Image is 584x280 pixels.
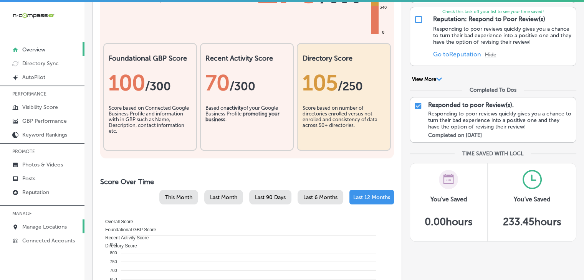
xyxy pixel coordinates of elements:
div: Completed To Dos [470,87,516,93]
p: Keyword Rankings [22,132,67,138]
div: Responding to poor reviews quickly gives you a chance to turn their bad experience into a positiv... [428,110,572,130]
p: Reputation [22,189,49,196]
p: Check this task off your list to see your time saved! [410,9,576,14]
h3: You've Saved [430,196,467,203]
img: website_grey.svg [12,20,18,26]
div: Reputation: Respond to Poor Review(s) [433,15,545,23]
button: Hide [485,51,496,58]
span: /250 [337,79,362,93]
p: Manage Locations [22,224,67,230]
span: Last 12 Months [353,194,390,201]
tspan: 700 [110,268,117,273]
b: activity [227,105,243,111]
div: TIME SAVED WITH LOCL [462,150,523,157]
span: /300 [230,79,255,93]
p: Posts [22,175,35,182]
span: Last 6 Months [303,194,337,201]
span: Overall Score [99,219,133,224]
img: tab_domain_overview_orange.svg [21,44,27,51]
p: GBP Performance [22,118,67,124]
div: Domain: [DOMAIN_NAME] [20,20,84,26]
div: v 4.0.25 [22,12,38,18]
div: Based on of your Google Business Profile . [205,105,288,143]
h2: Recent Activity Score [205,54,288,63]
p: Directory Sync [22,60,59,67]
div: Score based on number of directories enrolled versus not enrolled and consistency of data across ... [302,105,385,143]
div: 105 [302,70,385,96]
tspan: 800 [110,250,117,255]
div: 100 [109,70,192,96]
h5: 0.00 hours [425,216,473,228]
span: / 300 [145,79,171,93]
img: tab_keywords_by_traffic_grey.svg [76,44,83,51]
p: Overview [22,46,45,53]
div: 0 [381,30,386,36]
p: Responding to poor reviews quickly gives you a chance to turn their bad experience into a positiv... [433,26,572,45]
p: Responded to poor Review(s). [428,101,514,109]
span: Foundational GBP Score [99,227,156,232]
img: logo_orange.svg [12,12,18,18]
div: Keywords by Traffic [85,45,129,50]
img: 660ab0bf-5cc7-4cb8-ba1c-48b5ae0f18e60NCTV_CLogo_TV_Black_-500x88.png [12,12,55,19]
h5: 233.45 hours [503,216,561,228]
h2: Directory Score [302,54,385,63]
p: AutoPilot [22,74,45,81]
span: This Month [165,194,192,201]
div: Domain Overview [29,45,69,50]
p: Visibility Score [22,104,58,110]
tspan: 850 [110,242,117,246]
div: 70 [205,70,288,96]
span: Last 90 Days [255,194,286,201]
p: Connected Accounts [22,237,75,244]
tspan: 750 [110,259,117,264]
h2: Score Over Time [100,178,394,186]
span: Last Month [210,194,237,201]
div: 340 [378,5,388,11]
p: Photos & Videos [22,161,63,168]
b: promoting your business [205,111,280,122]
button: View More [410,76,445,83]
span: Directory Score [99,243,137,249]
h3: You've Saved [514,196,551,203]
span: Recent Activity Score [99,235,149,240]
h2: Foundational GBP Score [109,54,192,63]
a: Go toReputation [433,51,481,58]
div: Score based on Connected Google Business Profile and information with in GBP such as Name, Descri... [109,105,192,143]
label: Completed on [DATE] [428,132,482,138]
